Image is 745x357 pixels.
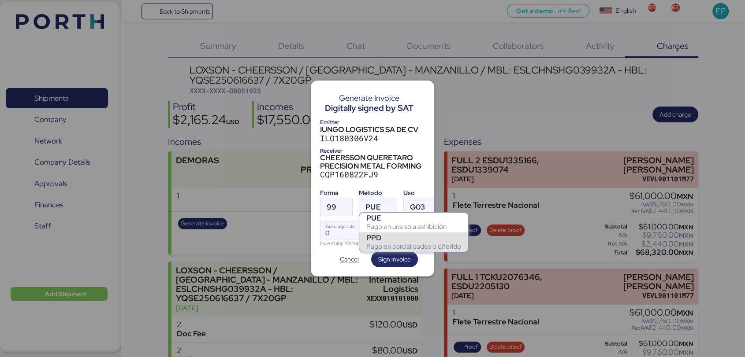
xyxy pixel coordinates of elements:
[320,125,425,133] div: IUNGO LOGISTICS SA DE CV
[366,213,461,222] div: PUE
[327,251,371,267] button: Cancel
[320,118,425,127] div: Emitter
[320,188,353,198] div: Forma
[340,254,359,265] span: Cancel
[366,222,461,231] div: Pago en una sola exhibición
[320,146,425,155] div: Receiver
[410,203,425,211] span: G03
[403,188,441,198] div: Uso
[365,203,380,211] span: PUE
[366,233,461,242] div: PPD
[371,251,418,267] button: Sign invoice
[378,254,411,265] span: Sign invoice
[366,242,461,251] div: Pago en parcialidades o diferido
[359,188,397,198] div: Método
[320,154,425,170] div: CHEERSSON QUERETARO PRECISION METAL FORMING
[320,170,425,179] div: CQP160822FJ9
[327,203,336,211] span: 99
[325,94,413,102] div: Generate Invoice
[320,239,441,247] div: How many MXN are 1 USD
[320,221,441,239] input: Exchange rate
[320,134,425,143] div: ILO180306V24
[325,102,413,114] div: Digitally signed by SAT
